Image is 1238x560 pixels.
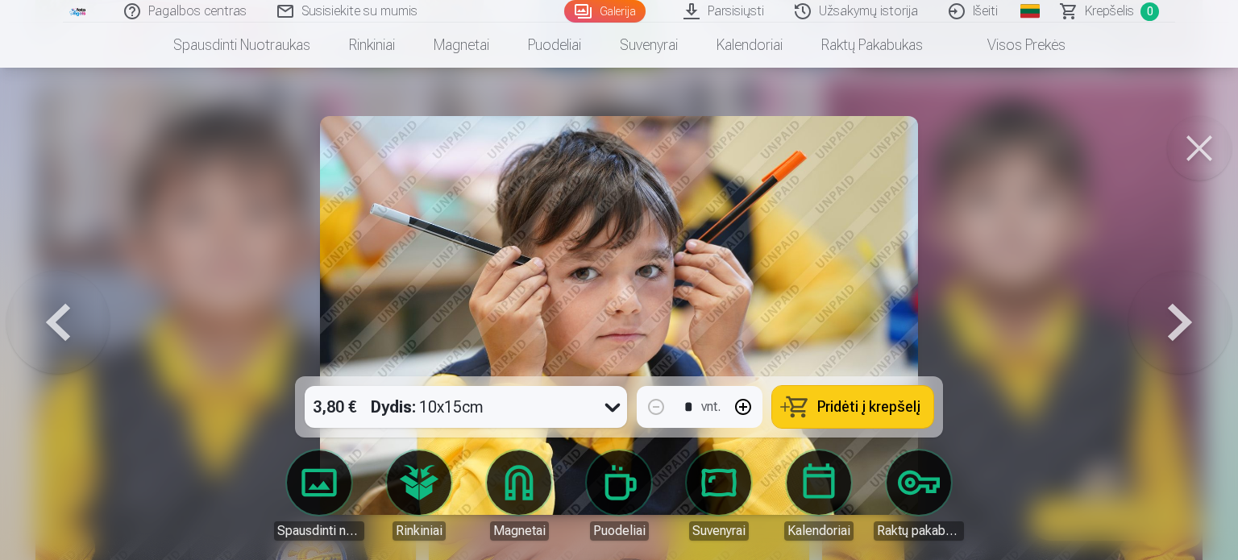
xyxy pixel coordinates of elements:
[371,396,416,418] strong: Dydis :
[774,450,864,541] a: Kalendoriai
[330,23,414,68] a: Rinkiniai
[371,386,484,428] div: 10x15cm
[784,521,854,541] div: Kalendoriai
[69,6,87,16] img: /fa2
[942,23,1085,68] a: Visos prekės
[393,521,446,541] div: Rinkiniai
[590,521,649,541] div: Puodeliai
[802,23,942,68] a: Raktų pakabukas
[874,450,964,541] a: Raktų pakabukas
[274,450,364,541] a: Spausdinti nuotraukas
[701,397,721,417] div: vnt.
[414,23,509,68] a: Magnetai
[674,450,764,541] a: Suvenyrai
[509,23,600,68] a: Puodeliai
[474,450,564,541] a: Magnetai
[1085,2,1134,21] span: Krepšelis
[1140,2,1159,21] span: 0
[374,450,464,541] a: Rinkiniai
[697,23,802,68] a: Kalendoriai
[490,521,549,541] div: Magnetai
[274,521,364,541] div: Spausdinti nuotraukas
[817,400,920,414] span: Pridėti į krepšelį
[874,521,964,541] div: Raktų pakabukas
[305,386,364,428] div: 3,80 €
[600,23,697,68] a: Suvenyrai
[689,521,749,541] div: Suvenyrai
[154,23,330,68] a: Spausdinti nuotraukas
[574,450,664,541] a: Puodeliai
[772,386,933,428] button: Pridėti į krepšelį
